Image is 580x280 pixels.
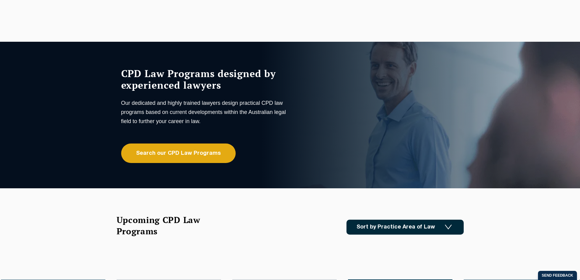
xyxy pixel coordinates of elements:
p: Our dedicated and highly trained lawyers design practical CPD law programs based on current devel... [121,98,289,126]
a: Search our CPD Law Programs [121,144,236,163]
h2: Upcoming CPD Law Programs [117,214,216,237]
h1: CPD Law Programs designed by experienced lawyers [121,68,289,91]
a: Sort by Practice Area of Law [346,220,464,235]
img: Icon [445,225,452,230]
